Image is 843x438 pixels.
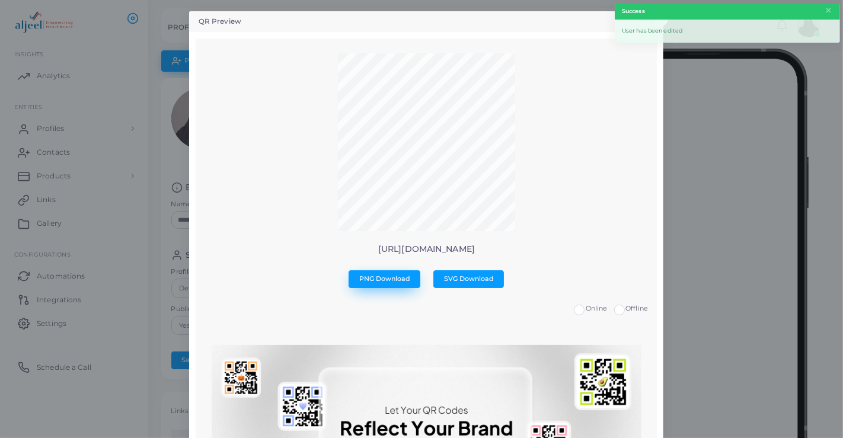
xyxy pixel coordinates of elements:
strong: Success [622,7,645,15]
span: Online [586,304,608,312]
button: Close [825,4,832,17]
div: User has been edited [615,20,840,43]
p: [URL][DOMAIN_NAME] [205,244,648,254]
span: PNG Download [359,274,410,283]
button: PNG Download [349,270,420,288]
span: Offline [625,304,648,312]
span: SVG Download [444,274,494,283]
button: SVG Download [433,270,504,288]
h5: QR Preview [199,17,241,27]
